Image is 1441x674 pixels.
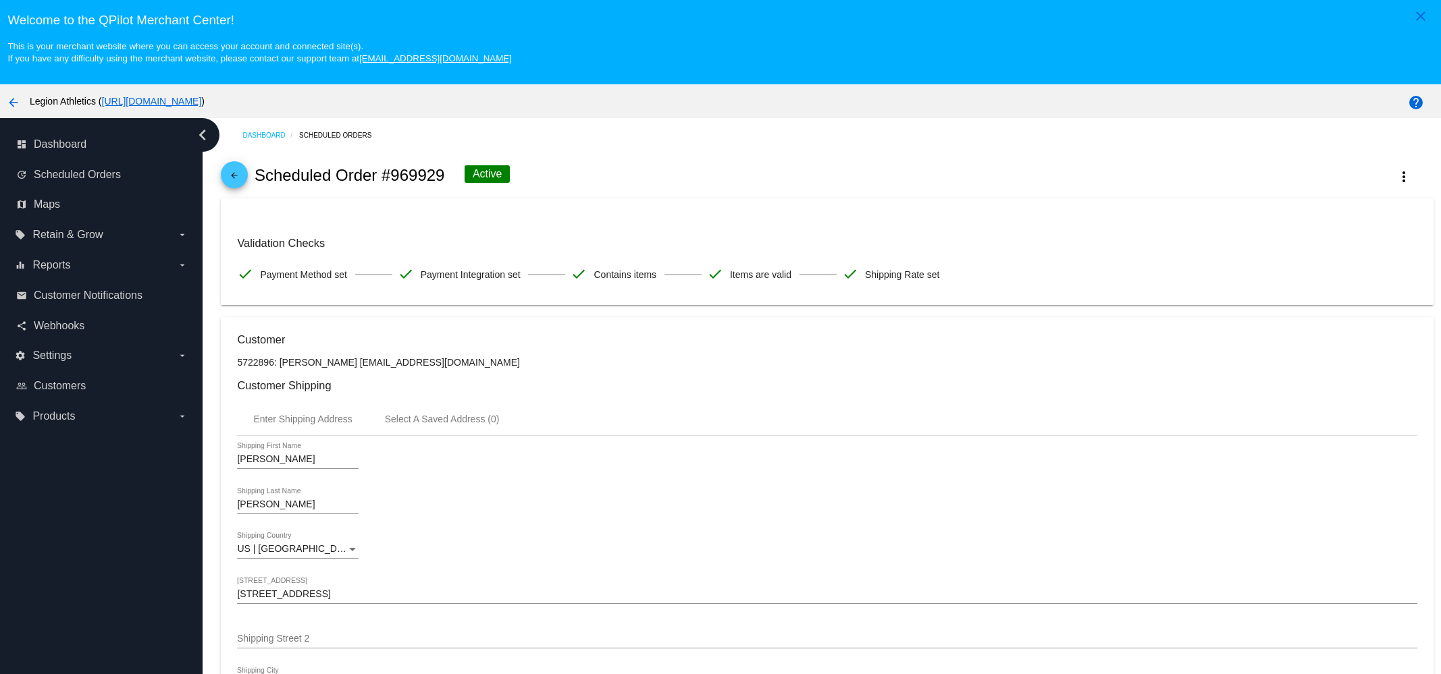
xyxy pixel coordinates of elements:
[226,171,242,187] mat-icon: arrow_back
[237,357,1417,368] p: 5722896: [PERSON_NAME] [EMAIL_ADDRESS][DOMAIN_NAME]
[237,499,359,510] input: Shipping Last Name
[34,138,86,150] span: Dashboard
[34,169,121,181] span: Scheduled Orders
[253,414,352,424] div: Enter Shipping Address
[237,266,253,282] mat-icon: check
[16,164,188,186] a: update Scheduled Orders
[359,53,512,63] a: [EMAIL_ADDRESS][DOMAIN_NAME]
[15,260,26,271] i: equalizer
[177,350,188,361] i: arrow_drop_down
[594,260,656,289] span: Contains items
[16,194,188,215] a: map Maps
[16,285,188,306] a: email Customer Notifications
[385,414,500,424] div: Select A Saved Address (0)
[16,134,188,155] a: dashboard Dashboard
[16,169,27,180] i: update
[102,96,202,107] a: [URL][DOMAIN_NAME]
[32,349,72,362] span: Settings
[16,315,188,337] a: share Webhooks
[15,350,26,361] i: settings
[237,544,359,555] mat-select: Shipping Country
[16,199,27,210] i: map
[177,260,188,271] i: arrow_drop_down
[16,375,188,397] a: people_outline Customers
[707,266,723,282] mat-icon: check
[34,289,142,302] span: Customer Notifications
[237,543,357,554] span: US | [GEOGRAPHIC_DATA]
[237,379,1417,392] h3: Customer Shipping
[299,125,384,146] a: Scheduled Orders
[1408,94,1424,111] mat-icon: help
[177,411,188,422] i: arrow_drop_down
[465,165,510,183] div: Active
[260,260,346,289] span: Payment Method set
[5,94,22,111] mat-icon: arrow_back
[571,266,587,282] mat-icon: check
[730,260,791,289] span: Items are valid
[398,266,414,282] mat-icon: check
[7,13,1433,28] h3: Welcome to the QPilot Merchant Center!
[32,259,70,271] span: Reports
[30,96,205,107] span: Legion Athletics ( )
[15,229,26,240] i: local_offer
[237,634,1417,644] input: Shipping Street 2
[16,139,27,150] i: dashboard
[237,589,1417,600] input: Shipping Street 1
[34,320,84,332] span: Webhooks
[1396,169,1412,185] mat-icon: more_vert
[865,260,940,289] span: Shipping Rate set
[237,333,1417,346] h3: Customer
[16,320,27,331] i: share
[32,410,75,422] span: Products
[16,290,27,301] i: email
[34,380,86,392] span: Customers
[177,229,188,240] i: arrow_drop_down
[16,381,27,391] i: people_outline
[192,124,213,146] i: chevron_left
[32,229,103,241] span: Retain & Grow
[842,266,858,282] mat-icon: check
[34,198,60,210] span: Maps
[421,260,521,289] span: Payment Integration set
[255,166,445,185] h2: Scheduled Order #969929
[237,237,1417,250] h3: Validation Checks
[15,411,26,422] i: local_offer
[7,41,511,63] small: This is your merchant website where you can access your account and connected site(s). If you hav...
[242,125,299,146] a: Dashboard
[237,454,359,465] input: Shipping First Name
[1413,8,1429,24] mat-icon: close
